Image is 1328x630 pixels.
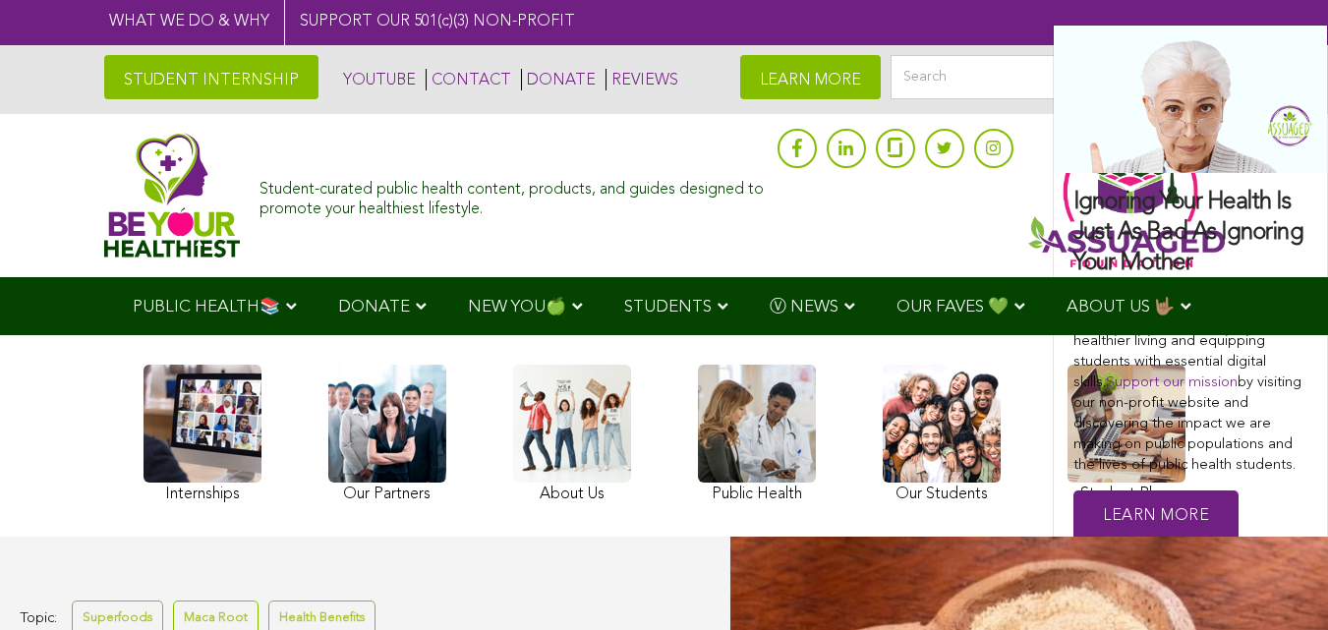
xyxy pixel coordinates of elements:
[260,171,767,218] div: Student-curated public health content, products, and guides designed to promote your healthiest l...
[624,299,712,315] span: STUDENTS
[1230,536,1328,630] iframe: Chat Widget
[606,69,678,90] a: REVIEWS
[740,55,881,99] a: LEARN MORE
[1067,299,1175,315] span: ABOUT US 🤟🏽
[888,138,901,157] img: glassdoor
[891,55,1225,99] input: Search
[104,277,1225,335] div: Navigation Menu
[426,69,511,90] a: CONTACT
[896,299,1009,315] span: OUR FAVES 💚
[338,69,416,90] a: YOUTUBE
[521,69,596,90] a: DONATE
[133,299,280,315] span: PUBLIC HEALTH📚
[1028,124,1225,267] img: Assuaged App
[468,299,566,315] span: NEW YOU🍏
[104,133,241,258] img: Assuaged
[338,299,410,315] span: DONATE
[1073,490,1239,543] a: Learn More
[770,299,838,315] span: Ⓥ NEWS
[104,55,318,99] a: STUDENT INTERNSHIP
